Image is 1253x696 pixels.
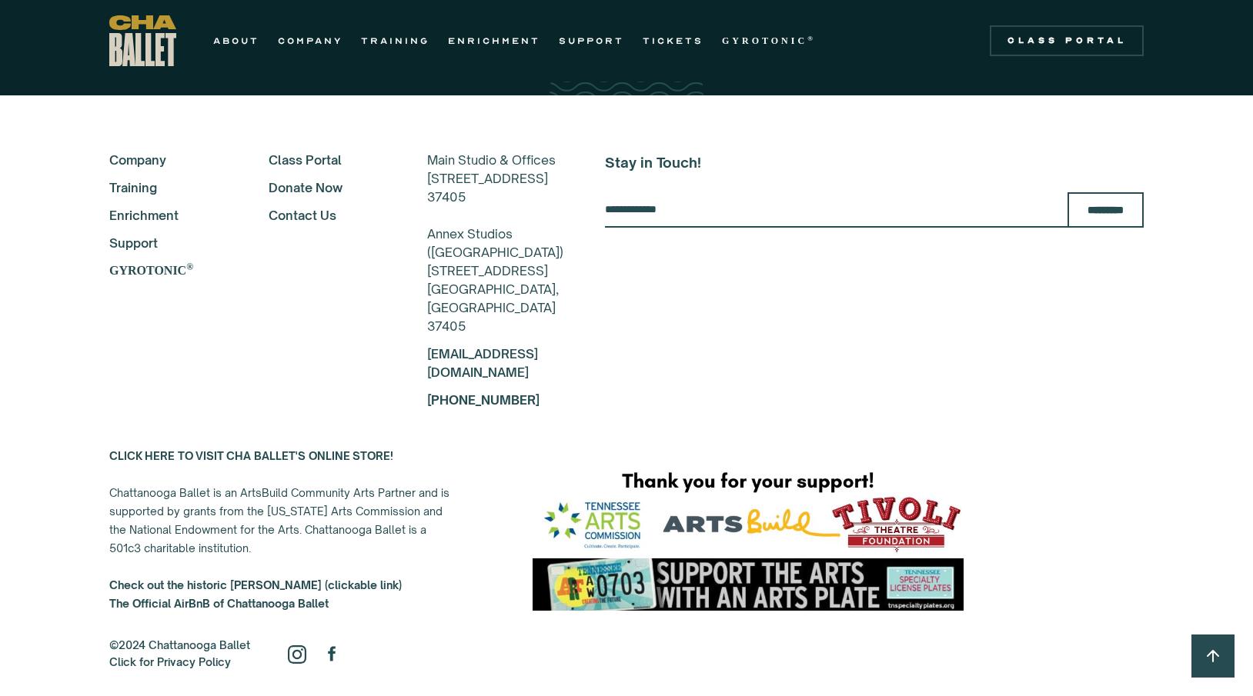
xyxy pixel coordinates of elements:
[109,449,393,462] a: CLICK HERE TO VISIT CHA BALLET'S ONLINE STORE!
[186,261,193,272] sup: ®
[427,346,538,380] a: [EMAIL_ADDRESS][DOMAIN_NAME]
[109,637,250,671] div: ©2024 Chattanooga Ballet
[269,178,386,197] a: Donate Now
[722,35,807,46] strong: GYROTONIC
[109,15,176,66] a: home
[722,32,816,50] a: GYROTONIC®
[109,655,231,668] a: Click for Privacy Policy
[605,192,1144,228] form: Email Form
[109,234,227,252] a: Support
[427,392,540,408] a: [PHONE_NUMBER]
[605,151,1144,174] h5: Stay in Touch!
[269,151,386,169] a: Class Portal
[109,151,227,169] a: Company
[109,578,402,591] a: Check out the historic [PERSON_NAME] (clickable link)
[807,35,816,42] sup: ®
[448,32,540,50] a: ENRICHMENT
[361,32,429,50] a: TRAINING
[109,206,227,225] a: Enrichment
[278,32,342,50] a: COMPANY
[109,447,456,613] div: Chattanooga Ballet is an ArtsBuild Community Arts Partner and is supported by grants from the [US...
[109,264,186,277] strong: GYROTONIC
[109,597,329,610] strong: The Official AirBnB of Chattanooga Ballet
[109,178,227,197] a: Training
[559,32,624,50] a: SUPPORT
[643,32,703,50] a: TICKETS
[990,25,1144,56] a: Class Portal
[109,261,227,280] a: GYROTONIC®
[213,32,259,50] a: ABOUT
[999,35,1134,47] div: Class Portal
[427,151,563,335] div: Main Studio & Offices [STREET_ADDRESS] 37405 Annex Studios ([GEOGRAPHIC_DATA]) [STREET_ADDRESS] [...
[269,206,386,225] a: Contact Us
